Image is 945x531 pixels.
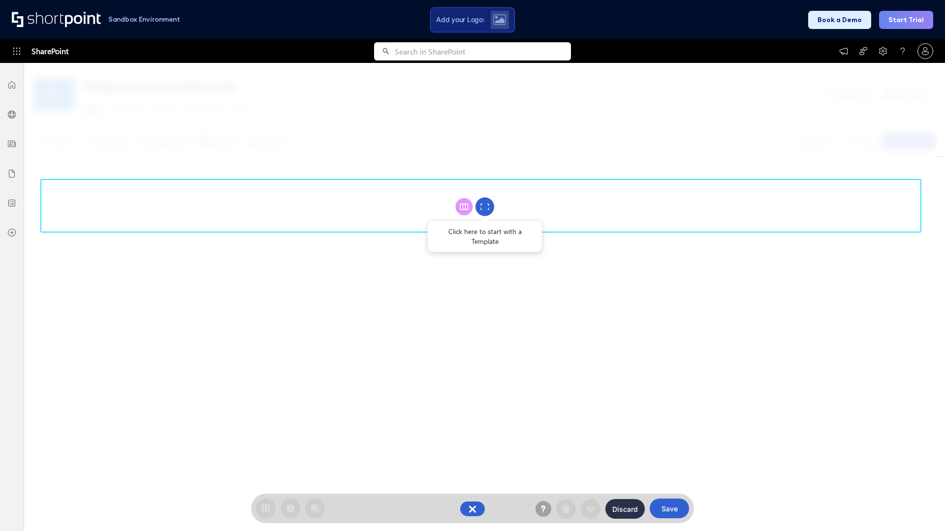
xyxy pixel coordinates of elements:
[31,39,68,63] span: SharePoint
[395,42,571,60] input: Search in SharePoint
[493,14,506,25] img: Upload logo
[108,17,180,22] h1: Sandbox Environment
[436,15,484,24] span: Add your Logo:
[605,499,645,519] button: Discard
[879,11,933,29] button: Start Trial
[650,499,689,518] button: Save
[896,484,945,531] iframe: Chat Widget
[808,11,871,29] button: Book a Demo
